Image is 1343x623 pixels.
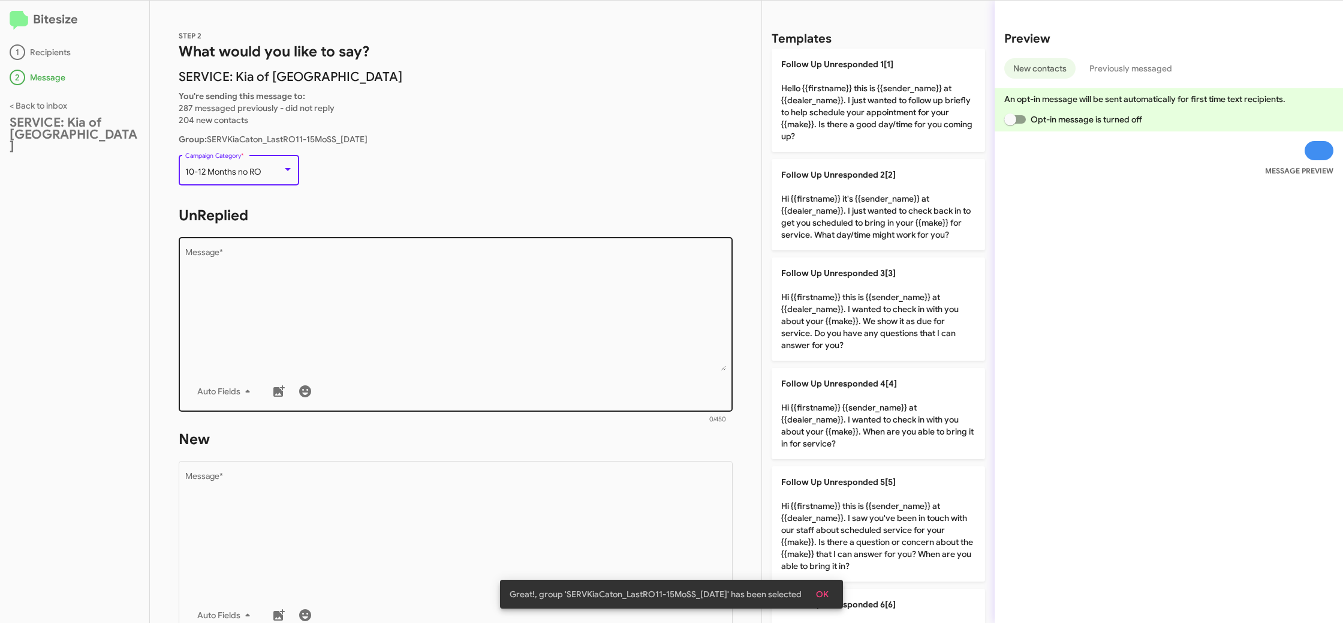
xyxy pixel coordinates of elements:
button: OK [806,583,838,605]
h2: Preview [1004,29,1333,49]
span: Opt-in message is turned off [1031,112,1142,127]
span: OK [816,583,829,605]
h1: UnReplied [179,206,733,225]
h2: Templates [772,29,832,49]
div: 2 [10,70,25,85]
img: logo-minimal.svg [10,11,28,30]
span: STEP 2 [179,31,201,40]
p: Hi {{firstname}} {{sender_name}} at {{dealer_name}}. I wanted to check in with you about your {{m... [772,368,985,459]
span: Auto Fields [197,381,255,402]
span: Follow Up Unresponded 3[3] [781,268,896,278]
span: Follow Up Unresponded 2[2] [781,169,896,180]
span: SERVKiaCaton_LastRO11-15MoSS_[DATE] [179,134,368,145]
span: 10-12 Months no RO [185,166,261,177]
div: Recipients [10,44,140,60]
span: Follow Up Unresponded 5[5] [781,477,896,487]
h1: New [179,430,733,449]
button: New contacts [1004,58,1076,79]
p: Hi {{firstname}} this is {{sender_name}} at {{dealer_name}}. I wanted to check in with you about ... [772,257,985,361]
p: SERVICE: Kia of [GEOGRAPHIC_DATA] [179,71,733,83]
b: Group: [179,134,207,145]
button: Auto Fields [188,381,264,402]
p: An opt-in message will be sent automatically for first time text recipients. [1004,93,1333,105]
small: MESSAGE PREVIEW [1265,165,1333,177]
span: Follow Up Unresponded 1[1] [781,59,893,70]
span: 287 messaged previously - did not reply [179,103,335,113]
span: Previously messaged [1089,58,1172,79]
div: Message [10,70,140,85]
p: Hi {{firstname}} it's {{sender_name}} at {{dealer_name}}. I just wanted to check back in to get y... [772,159,985,250]
a: < Back to inbox [10,100,67,111]
b: You're sending this message to: [179,91,305,101]
p: Hi {{firstname}} this is {{sender_name}} at {{dealer_name}}. I saw you've been in touch with our ... [772,466,985,582]
span: 204 new contacts [179,115,248,125]
p: Hello {{firstname}} this is {{sender_name}} at {{dealer_name}}. I just wanted to follow up briefl... [772,49,985,152]
span: New contacts [1013,58,1067,79]
button: Previously messaged [1080,58,1181,79]
mat-hint: 0/450 [709,416,726,423]
span: Follow Up Unresponded 4[4] [781,378,897,389]
h1: What would you like to say? [179,42,733,61]
span: Great!, group 'SERVKiaCaton_LastRO11-15MoSS_[DATE]' has been selected [510,588,802,600]
h2: Bitesize [10,10,140,30]
div: SERVICE: Kia of [GEOGRAPHIC_DATA] [10,116,140,152]
div: 1 [10,44,25,60]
